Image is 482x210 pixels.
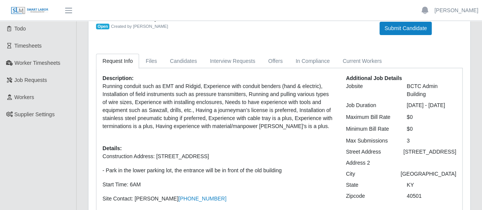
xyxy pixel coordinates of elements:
span: Job Requests [14,77,47,83]
a: Files [139,54,163,69]
a: Candidates [163,54,203,69]
div: City [340,170,395,178]
b: Details: [102,145,122,151]
span: Timesheets [14,43,42,49]
a: Offers [262,54,289,69]
div: [DATE] - [DATE] [401,101,462,109]
div: Zipcode [340,192,401,200]
p: Running conduit such as EMT and Ridgid, Experience with conduit benders (hand & electric), Instal... [102,82,335,130]
div: Max Submissions [340,137,401,145]
a: In Compliance [289,54,336,69]
span: Worker Timesheets [14,60,60,66]
span: Workers [14,94,34,100]
img: SLM Logo [11,6,49,15]
div: [GEOGRAPHIC_DATA] [395,170,462,178]
a: [PHONE_NUMBER] [178,196,226,202]
p: - Park in the lower parking lot, the entrance will be in front of the old building [102,167,335,175]
div: Job Duration [340,101,401,109]
span: Todo [14,26,26,32]
button: Submit Candidate [380,22,432,35]
div: Jobsite [340,82,401,98]
a: Request Info [96,54,139,69]
div: [STREET_ADDRESS] [398,148,462,156]
a: Interview Requests [203,54,262,69]
span: Supplier Settings [14,111,55,117]
div: Maximum Bill Rate [340,113,401,121]
p: Site Contact: [PERSON_NAME] [102,195,335,203]
div: BCTC Admin Building [401,82,462,98]
div: 3 [401,137,462,145]
a: Current Workers [336,54,388,69]
span: Created by [PERSON_NAME] [111,24,168,29]
div: Address 2 [340,159,401,167]
div: Street Address [340,148,398,156]
div: 40501 [401,192,462,200]
span: Construction Address: [STREET_ADDRESS] [102,153,209,159]
div: Minimum Bill Rate [340,125,401,133]
p: Start Time: 6AM [102,181,335,189]
div: KY [401,181,462,189]
div: State [340,181,401,189]
span: Open [96,24,109,30]
b: Description: [102,75,134,81]
b: Additional Job Details [346,75,402,81]
div: $0 [401,113,462,121]
div: $0 [401,125,462,133]
a: [PERSON_NAME] [434,6,478,14]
